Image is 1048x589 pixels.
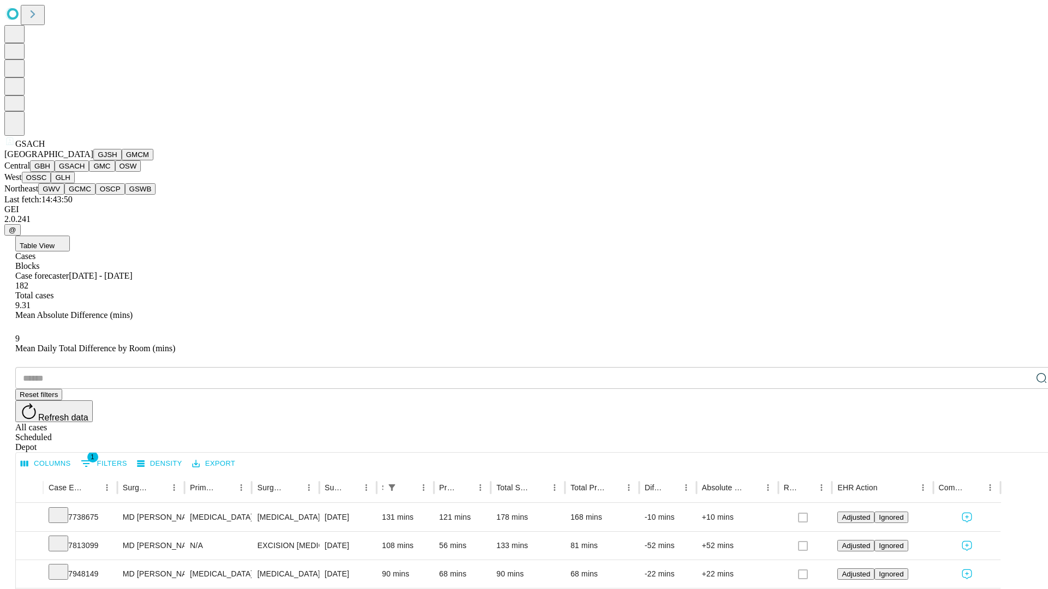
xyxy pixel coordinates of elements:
[496,503,559,531] div: 178 mins
[78,455,130,472] button: Show filters
[325,483,342,492] div: Surgery Date
[190,532,246,560] div: N/A
[38,413,88,422] span: Refresh data
[879,480,894,495] button: Sort
[570,503,634,531] div: 168 mins
[842,542,870,550] span: Adjusted
[123,503,179,531] div: MD [PERSON_NAME] [PERSON_NAME] Md
[325,532,371,560] div: [DATE]
[837,568,874,580] button: Adjusted
[837,512,874,523] button: Adjusted
[678,480,694,495] button: Menu
[123,483,150,492] div: Surgeon Name
[621,480,636,495] button: Menu
[645,483,662,492] div: Difference
[89,160,115,172] button: GMC
[874,568,908,580] button: Ignored
[842,513,870,521] span: Adjusted
[166,480,182,495] button: Menu
[4,149,93,159] span: [GEOGRAPHIC_DATA]
[4,205,1044,214] div: GEI
[496,483,531,492] div: Total Scheduled Duration
[93,149,122,160] button: GJSH
[55,160,89,172] button: GSACH
[49,560,112,588] div: 7948149
[15,236,70,251] button: Table View
[15,344,175,353] span: Mean Daily Total Difference by Room (mins)
[645,532,691,560] div: -52 mins
[15,291,53,300] span: Total cases
[879,513,903,521] span: Ignored
[702,560,773,588] div: +22 mins
[879,570,903,578] span: Ignored
[96,183,125,195] button: OSCP
[190,560,246,588] div: [MEDICAL_DATA]
[842,570,870,578] span: Adjusted
[4,184,38,193] span: Northeast
[123,532,179,560] div: MD [PERSON_NAME] [PERSON_NAME] Md
[799,480,814,495] button: Sort
[416,480,431,495] button: Menu
[325,560,371,588] div: [DATE]
[382,483,383,492] div: Scheduled In Room Duration
[49,532,112,560] div: 7813099
[874,512,908,523] button: Ignored
[939,483,966,492] div: Comments
[122,149,153,160] button: GMCM
[439,560,486,588] div: 68 mins
[439,483,457,492] div: Predicted In Room Duration
[22,172,51,183] button: OSSC
[837,540,874,551] button: Adjusted
[21,565,38,584] button: Expand
[15,400,93,422] button: Refresh data
[982,480,998,495] button: Menu
[457,480,473,495] button: Sort
[49,503,112,531] div: 7738675
[967,480,982,495] button: Sort
[115,160,141,172] button: OSW
[4,214,1044,224] div: 2.0.241
[15,334,20,343] span: 9
[496,532,559,560] div: 133 mins
[384,480,400,495] button: Show filters
[134,455,185,472] button: Density
[20,242,55,250] span: Table View
[382,560,428,588] div: 90 mins
[496,560,559,588] div: 90 mins
[382,532,428,560] div: 108 mins
[15,139,45,148] span: GSACH
[123,560,179,588] div: MD [PERSON_NAME] [PERSON_NAME] Md
[915,480,931,495] button: Menu
[257,560,313,588] div: [MEDICAL_DATA] BONE NEEDLE SUPERFICIAL
[359,480,374,495] button: Menu
[15,389,62,400] button: Reset filters
[4,172,22,182] span: West
[702,503,773,531] div: +10 mins
[21,537,38,556] button: Expand
[151,480,166,495] button: Sort
[325,503,371,531] div: [DATE]
[190,503,246,531] div: [MEDICAL_DATA]
[20,390,58,399] span: Reset filters
[384,480,400,495] div: 1 active filter
[382,503,428,531] div: 131 mins
[570,483,605,492] div: Total Predicted Duration
[18,455,74,472] button: Select columns
[9,226,16,234] span: @
[4,161,30,170] span: Central
[547,480,562,495] button: Menu
[257,532,313,560] div: EXCISION [MEDICAL_DATA] LESION EXCEPT [MEDICAL_DATA] SCALP NECK 4 PLUS CM
[401,480,416,495] button: Sort
[879,542,903,550] span: Ignored
[645,503,691,531] div: -10 mins
[49,483,83,492] div: Case Epic Id
[439,503,486,531] div: 121 mins
[570,560,634,588] div: 68 mins
[532,480,547,495] button: Sort
[343,480,359,495] button: Sort
[190,483,217,492] div: Primary Service
[234,480,249,495] button: Menu
[125,183,156,195] button: GSWB
[874,540,908,551] button: Ignored
[439,532,486,560] div: 56 mins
